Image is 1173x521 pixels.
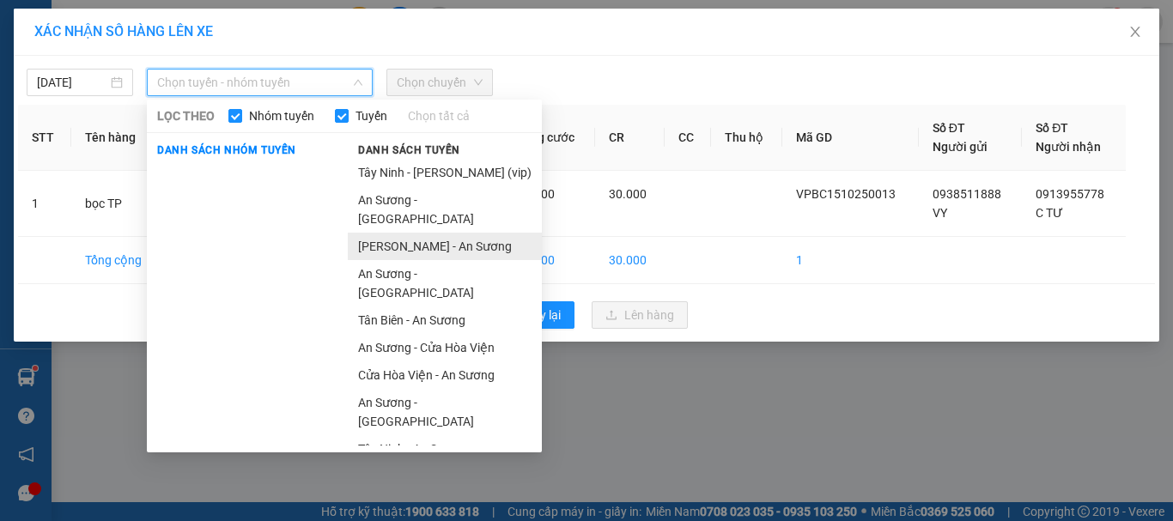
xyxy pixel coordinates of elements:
[933,140,988,154] span: Người gửi
[34,23,213,39] span: XÁC NHẬN SỐ HÀNG LÊN XE
[796,187,896,201] span: VPBC1510250013
[1036,206,1063,220] span: C TƯ
[592,301,688,329] button: uploadLên hàng
[6,10,82,86] img: logo
[71,105,161,171] th: Tên hàng
[37,73,107,92] input: 15/10/2025
[665,105,711,171] th: CC
[933,187,1001,201] span: 0938511888
[711,105,782,171] th: Thu hộ
[136,51,236,73] span: 01 Võ Văn Truyện, KP.1, Phường 2
[46,93,210,106] span: -----------------------------------------
[18,105,71,171] th: STT
[933,121,965,135] span: Số ĐT
[348,435,542,463] li: Tây Ninh - An Sương
[348,389,542,435] li: An Sương - [GEOGRAPHIC_DATA]
[5,111,181,121] span: [PERSON_NAME]:
[136,76,210,87] span: Hotline: 19001152
[136,9,235,24] strong: ĐỒNG PHƯỚC
[782,105,919,171] th: Mã GD
[595,237,666,284] td: 30.000
[348,233,542,260] li: [PERSON_NAME] - An Sương
[348,159,542,186] li: Tây Ninh - [PERSON_NAME] (vip)
[157,70,362,95] span: Chọn tuyến - nhóm tuyến
[595,105,666,171] th: CR
[71,171,161,237] td: bọc TP
[348,186,542,233] li: An Sương - [GEOGRAPHIC_DATA]
[38,124,105,135] span: 15:09:49 [DATE]
[348,142,471,158] span: Danh sách tuyến
[1036,121,1068,135] span: Số ĐT
[933,206,947,220] span: VY
[408,106,470,125] a: Chọn tất cả
[1128,25,1142,39] span: close
[348,334,542,361] li: An Sương - Cửa Hòa Viện
[18,171,71,237] td: 1
[1036,140,1101,154] span: Người nhận
[503,237,594,284] td: 30.000
[353,77,363,88] span: down
[349,106,394,125] span: Tuyến
[1036,187,1104,201] span: 0913955778
[782,237,919,284] td: 1
[136,27,231,49] span: Bến xe [GEOGRAPHIC_DATA]
[1111,9,1159,57] button: Close
[86,109,181,122] span: VPBC1510250013
[5,124,105,135] span: In ngày:
[71,237,161,284] td: Tổng cộng
[397,70,483,95] span: Chọn chuyến
[609,187,647,201] span: 30.000
[147,142,307,158] span: Danh sách nhóm tuyến
[503,105,594,171] th: Tổng cước
[242,106,321,125] span: Nhóm tuyến
[157,106,215,125] span: LỌC THEO
[348,260,542,306] li: An Sương - [GEOGRAPHIC_DATA]
[348,361,542,389] li: Cửa Hòa Viện - An Sương
[348,306,542,334] li: Tân Biên - An Sương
